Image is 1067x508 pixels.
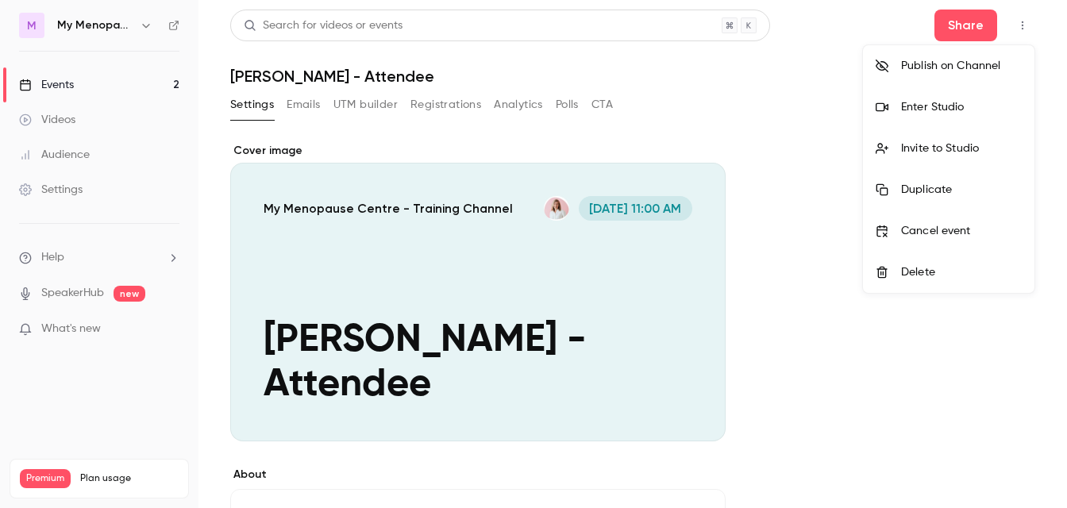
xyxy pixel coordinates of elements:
[901,223,1022,239] div: Cancel event
[901,182,1022,198] div: Duplicate
[901,99,1022,115] div: Enter Studio
[901,58,1022,74] div: Publish on Channel
[901,264,1022,280] div: Delete
[901,140,1022,156] div: Invite to Studio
